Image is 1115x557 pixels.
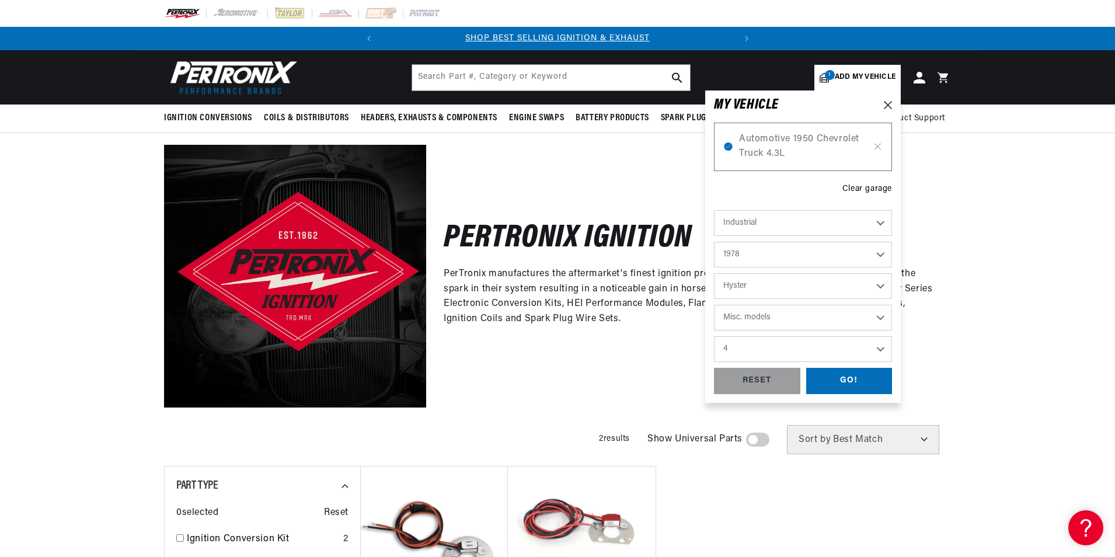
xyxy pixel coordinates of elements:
select: Year [714,242,892,267]
button: search button [664,65,690,90]
summary: Coils & Distributors [258,105,355,132]
span: 2 results [599,434,630,443]
span: Show Universal Parts [647,432,743,447]
input: Search Part #, Category or Keyword [412,65,690,90]
div: Clear garage [842,183,892,196]
div: Announcement [381,32,735,45]
span: Battery Products [576,112,649,124]
div: GO! [806,368,893,394]
img: Pertronix Ignition [164,145,426,407]
img: Pertronix [164,57,298,98]
summary: Spark Plug Wires [655,105,738,132]
span: Sort by [799,435,831,444]
div: 1 of 2 [381,32,735,45]
span: Engine Swaps [509,112,564,124]
span: Product Support [880,112,945,125]
summary: Product Support [880,105,951,133]
summary: Battery Products [570,105,655,132]
select: Model [714,305,892,330]
span: 1 [825,70,835,80]
span: Automotive 1950 Chevrolet Truck 4.3L [739,132,867,162]
div: RESET [714,368,800,394]
select: Make [714,273,892,299]
h2: Pertronix Ignition [444,225,692,253]
select: Sort by [787,425,939,454]
span: Headers, Exhausts & Components [361,112,497,124]
a: Ignition Conversion Kit [187,532,339,547]
a: 1Add my vehicle [814,65,901,90]
summary: Headers, Exhausts & Components [355,105,503,132]
div: 2 [343,532,349,547]
a: SHOP BEST SELLING IGNITION & EXHAUST [465,34,650,43]
span: Spark Plug Wires [661,112,732,124]
span: Reset [324,506,349,521]
select: Engine [714,336,892,362]
slideshow-component: Translation missing: en.sections.announcements.announcement_bar [135,27,980,50]
p: PerTronix manufactures the aftermarket's finest ignition products for enthusiasts who want to upg... [444,267,933,326]
span: Coils & Distributors [264,112,349,124]
button: Translation missing: en.sections.announcements.previous_announcement [357,27,381,50]
summary: Ignition Conversions [164,105,258,132]
summary: Engine Swaps [503,105,570,132]
h6: MY VEHICLE [714,99,779,111]
span: Part Type [176,480,218,492]
span: Add my vehicle [835,72,896,83]
span: 0 selected [176,506,218,521]
span: Ignition Conversions [164,112,252,124]
button: Translation missing: en.sections.announcements.next_announcement [735,27,758,50]
select: Ride Type [714,210,892,236]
